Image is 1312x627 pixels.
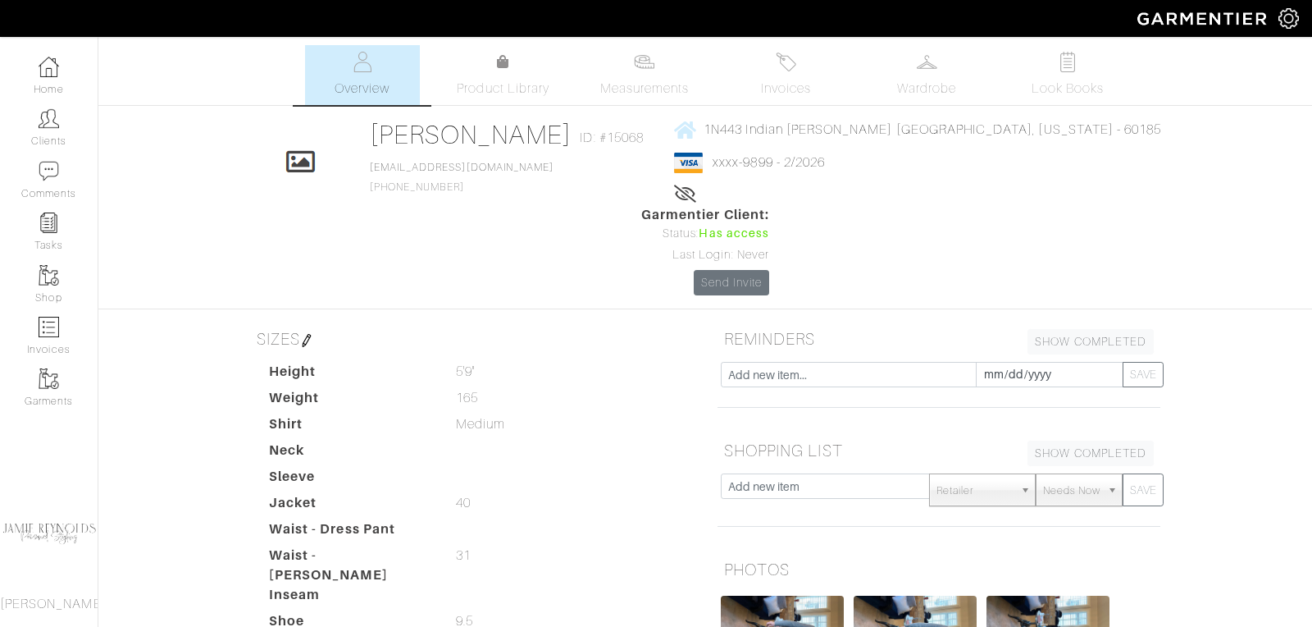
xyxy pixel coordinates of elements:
[704,122,1161,137] span: 1N443 Indian [PERSON_NAME] [GEOGRAPHIC_DATA], [US_STATE] - 60185
[39,265,59,286] img: garments-icon-b7da505a4dc4fd61783c78ac3ca0ef83fa9d6f193b1c9dc38574b1d14d53ca28.png
[446,53,561,98] a: Product Library
[721,474,930,499] input: Add new item
[717,553,1160,586] h5: PHOTOS
[1027,441,1154,466] a: SHOW COMPLETED
[699,225,769,243] span: Has access
[370,162,553,193] span: [PHONE_NUMBER]
[897,79,956,98] span: Wardrobe
[39,57,59,77] img: dashboard-icon-dbcd8f5a0b271acd01030246c82b418ddd0df26cd7fceb0bd07c9910d44c42f6.png
[456,362,475,382] span: 5'9"
[257,414,444,441] dt: Shirt
[776,52,796,72] img: orders-27d20c2124de7fd6de4e0e44c1d41de31381a507db9b33961299e4e07d508b8c.svg
[641,246,769,264] div: Last Login: Never
[1278,8,1299,29] img: gear-icon-white-bd11855cb880d31180b6d7d6211b90ccbf57a29d726f0c71d8c61bd08dd39cc2.png
[717,323,1160,355] h5: REMINDERS
[641,205,769,225] span: Garmentier Client:
[1010,45,1125,105] a: Look Books
[600,79,690,98] span: Measurements
[370,120,572,149] a: [PERSON_NAME]
[457,79,549,98] span: Product Library
[1032,79,1105,98] span: Look Books
[721,362,977,387] input: Add new item...
[39,213,59,233] img: reminder-icon-8004d30b9f0a5d33ae49ab947aed9ed385cf756f9e5892f1edd6e32f2345188e.png
[456,546,471,565] span: 31
[674,153,703,173] img: visa-934b35602734be37eb7d5d7e5dbcd2044c359bf20a24dc3361ca3fa54326a8a7.png
[456,414,505,434] span: Medium
[39,108,59,129] img: clients-icon-6bae9207a08558b7cb47a8932f037763ab4055f8c8b6bfacd5dc20c3e0201464.png
[300,334,313,347] img: pen-cf24a1663064a2ec1b9c1bd2387e9de7a2fa800b781884d57f21acf72779bad2.png
[634,52,654,72] img: measurements-466bbee1fd09ba9460f595b01e5d73f9e2bff037440d3c8f018324cb6cdf7a4a.svg
[456,493,471,513] span: 40
[352,52,372,72] img: basicinfo-40fd8af6dae0f16599ec9e87c0ef1c0a1fdea2edbe929e3d69a839185d80c458.svg
[257,362,444,388] dt: Height
[717,434,1160,467] h5: SHOPPING LIST
[257,467,444,493] dt: Sleeve
[305,45,420,105] a: Overview
[587,45,703,105] a: Measurements
[456,388,478,408] span: 165
[1123,362,1164,387] button: SAVE
[641,225,769,243] div: Status:
[39,161,59,181] img: comment-icon-a0a6a9ef722e966f86d9cbdc48e553b5cf19dbc54f86b18d962a5391bc8f6eb6.png
[257,388,444,414] dt: Weight
[869,45,984,105] a: Wardrobe
[761,79,811,98] span: Invoices
[674,119,1161,140] a: 1N443 Indian [PERSON_NAME] [GEOGRAPHIC_DATA], [US_STATE] - 60185
[335,79,389,98] span: Overview
[250,323,693,355] h5: SIZES
[257,546,444,585] dt: Waist - [PERSON_NAME]
[917,52,937,72] img: wardrobe-487a4870c1b7c33e795ec22d11cfc2ed9d08956e64fb3008fe2437562e282088.svg
[1058,52,1078,72] img: todo-9ac3debb85659649dc8f770b8b6100bb5dab4b48dedcbae339e5042a72dfd3cc.svg
[370,162,553,173] a: [EMAIL_ADDRESS][DOMAIN_NAME]
[257,585,444,611] dt: Inseam
[39,368,59,389] img: garments-icon-b7da505a4dc4fd61783c78ac3ca0ef83fa9d6f193b1c9dc38574b1d14d53ca28.png
[257,493,444,519] dt: Jacket
[1123,474,1164,506] button: SAVE
[728,45,843,105] a: Invoices
[257,519,444,546] dt: Waist - Dress Pant
[1043,474,1100,507] span: Needs Now
[936,474,1014,507] span: Retailer
[1129,4,1278,33] img: garmentier-logo-header-white-b43fb05a5012e4ada735d5af1a66efaba907eab6374d6393d1fbf88cb4ef424d.png
[694,270,769,295] a: Send Invite
[257,441,444,467] dt: Neck
[713,155,825,170] a: xxxx-9899 - 2/2026
[39,317,59,337] img: orders-icon-0abe47150d42831381b5fb84f609e132dff9fe21cb692f30cb5eec754e2cba89.png
[1027,329,1154,355] a: SHOW COMPLETED
[580,128,644,148] span: ID: #15068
